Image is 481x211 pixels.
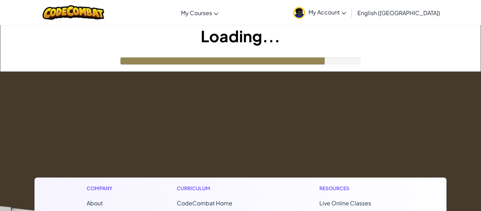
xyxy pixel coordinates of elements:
[0,25,481,47] h1: Loading...
[177,185,262,192] h1: Curriculum
[181,9,212,17] span: My Courses
[43,5,104,20] img: CodeCombat logo
[319,185,394,192] h1: Resources
[87,199,103,207] a: About
[357,9,440,17] span: English ([GEOGRAPHIC_DATA])
[177,3,222,22] a: My Courses
[177,199,232,207] span: CodeCombat Home
[319,199,371,207] a: Live Online Classes
[354,3,444,22] a: English ([GEOGRAPHIC_DATA])
[87,185,119,192] h1: Company
[308,8,346,16] span: My Account
[290,1,350,24] a: My Account
[293,7,305,19] img: avatar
